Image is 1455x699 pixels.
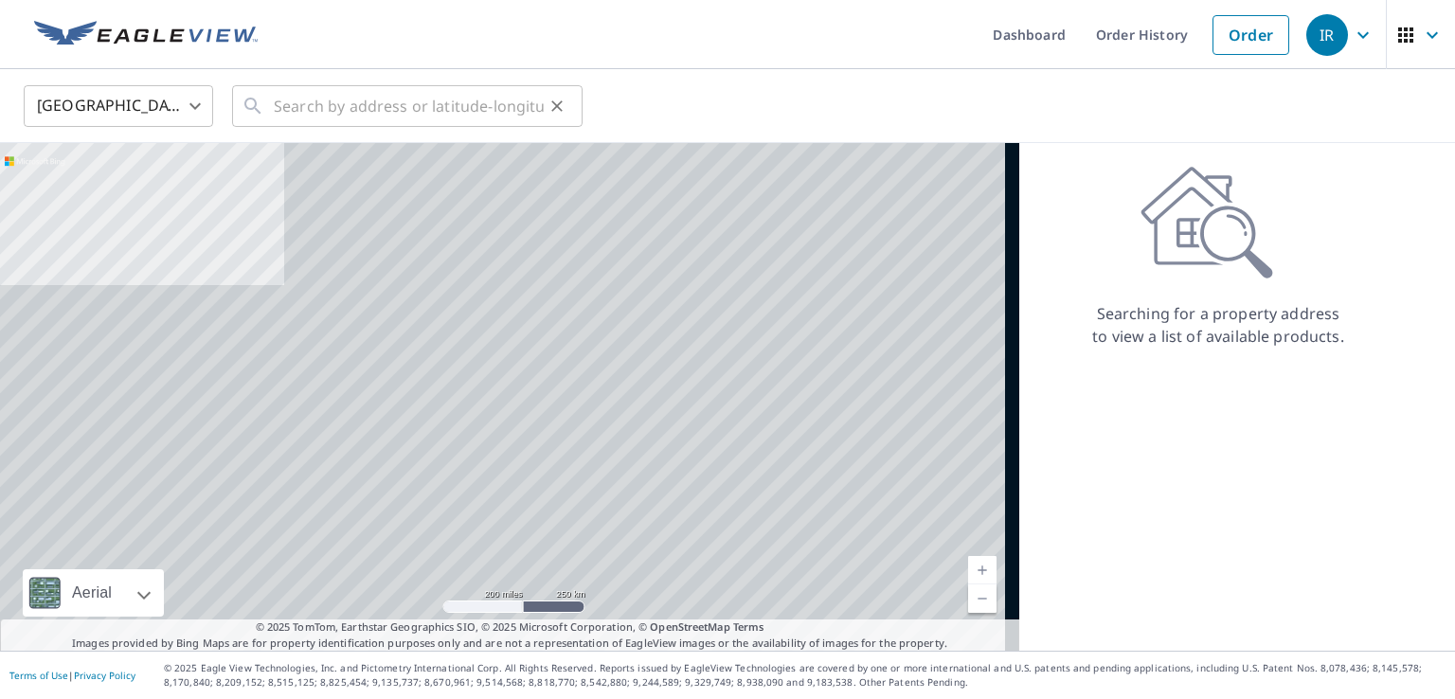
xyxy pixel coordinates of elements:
div: Aerial [66,569,117,617]
a: Privacy Policy [74,669,135,682]
div: [GEOGRAPHIC_DATA] [24,80,213,133]
a: Current Level 5, Zoom In [968,556,997,584]
div: Aerial [23,569,164,617]
p: Searching for a property address to view a list of available products. [1091,302,1345,348]
div: IR [1306,14,1348,56]
p: © 2025 Eagle View Technologies, Inc. and Pictometry International Corp. All Rights Reserved. Repo... [164,661,1446,690]
a: Order [1212,15,1289,55]
input: Search by address or latitude-longitude [274,80,544,133]
img: EV Logo [34,21,258,49]
a: OpenStreetMap [650,619,729,634]
a: Current Level 5, Zoom Out [968,584,997,613]
button: Clear [544,93,570,119]
a: Terms [733,619,764,634]
span: © 2025 TomTom, Earthstar Geographics SIO, © 2025 Microsoft Corporation, © [256,619,764,636]
a: Terms of Use [9,669,68,682]
p: | [9,670,135,681]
